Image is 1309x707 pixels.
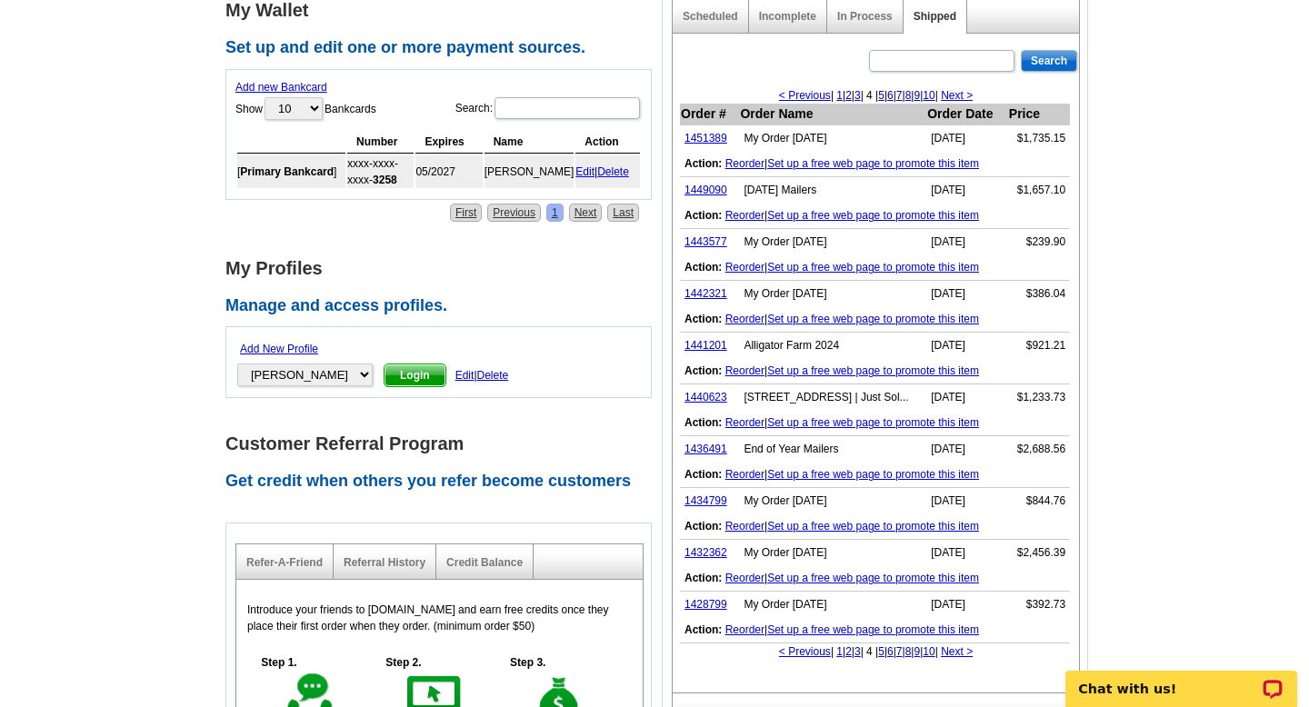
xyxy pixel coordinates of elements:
[684,364,722,377] b: Action:
[725,157,764,170] a: Reorder
[673,643,1079,660] div: | | | | 4 | | | | | | |
[237,155,345,188] td: [ ]
[767,157,979,170] a: Set up a free web page to promote this item
[680,358,1070,384] td: |
[684,572,722,584] b: Action:
[1008,281,1070,307] td: $386.04
[767,209,979,222] a: Set up a free web page to promote this item
[680,151,1070,177] td: |
[926,540,1008,566] td: [DATE]
[926,384,1008,411] td: [DATE]
[896,89,903,102] a: 7
[941,645,973,658] a: Next >
[225,259,662,278] h1: My Profiles
[739,488,926,514] td: My Order [DATE]
[684,468,722,481] b: Action:
[415,155,482,188] td: 05/2027
[225,472,662,492] h2: Get credit when others you refer become customers
[923,89,934,102] a: 10
[878,89,884,102] a: 5
[1054,650,1309,707] iframe: LiveChat chat widget
[914,89,920,102] a: 9
[767,364,979,377] a: Set up a free web page to promote this item
[344,556,425,569] a: Referral History
[1021,50,1077,72] input: Search
[1008,177,1070,204] td: $1,657.10
[1008,125,1070,152] td: $1,735.15
[240,343,318,355] a: Add New Profile
[845,89,852,102] a: 2
[347,155,414,188] td: xxxx-xxxx-xxxx-
[575,165,595,178] a: Edit
[240,165,334,178] b: Primary Bankcard
[684,209,722,222] b: Action:
[1008,104,1070,125] th: Price
[1008,384,1070,411] td: $1,233.73
[767,416,979,429] a: Set up a free web page to promote this item
[684,157,722,170] b: Action:
[926,592,1008,618] td: [DATE]
[725,416,764,429] a: Reorder
[385,364,445,386] span: Login
[680,565,1070,592] td: |
[887,89,894,102] a: 6
[767,572,979,584] a: Set up a free web page to promote this item
[680,462,1070,488] td: |
[347,131,414,154] th: Number
[684,520,722,533] b: Action:
[725,313,764,325] a: Reorder
[739,125,926,152] td: My Order [DATE]
[923,645,934,658] a: 10
[225,296,662,316] h2: Manage and access profiles.
[836,645,843,658] a: 1
[779,645,831,658] a: < Previous
[684,132,727,144] a: 1451389
[878,645,884,658] a: 5
[926,281,1008,307] td: [DATE]
[252,654,306,671] h5: Step 1.
[384,363,446,387] button: Login
[684,235,727,248] a: 1443577
[680,513,1070,540] td: |
[739,281,926,307] td: My Order [DATE]
[854,645,861,658] a: 3
[739,229,926,255] td: My Order [DATE]
[1008,229,1070,255] td: $239.90
[926,104,1008,125] th: Order Date
[744,391,908,403] span: 2359 S PV BLVD | Just Sold
[739,592,926,618] td: My Order [DATE]
[455,369,475,382] span: Edit
[725,623,764,636] a: Reorder
[373,174,397,186] strong: 3258
[739,436,926,463] td: End of Year Mailers
[887,645,894,658] a: 6
[739,104,926,125] th: Order Name
[905,645,912,658] a: 8
[684,339,727,352] a: 1441201
[415,131,482,154] th: Expires
[684,261,722,274] b: Action:
[680,306,1070,333] td: |
[854,89,861,102] a: 3
[235,336,642,388] form: |
[767,313,979,325] a: Set up a free web page to promote this item
[739,333,926,359] td: Alligator Farm 2024
[495,97,640,119] input: Search:
[1008,436,1070,463] td: $2,688.56
[845,645,852,658] a: 2
[225,434,662,453] h1: Customer Referral Program
[684,598,727,611] a: 1428799
[450,204,482,222] a: First
[684,313,722,325] b: Action:
[779,89,831,102] a: < Previous
[1008,333,1070,359] td: $921.21
[767,623,979,636] a: Set up a free web page to promote this item
[680,410,1070,436] td: |
[725,520,764,533] a: Reorder
[680,104,739,125] th: Order #
[680,617,1070,643] td: |
[914,645,920,658] a: 9
[725,572,764,584] a: Reorder
[926,177,1008,204] td: [DATE]
[926,488,1008,514] td: [DATE]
